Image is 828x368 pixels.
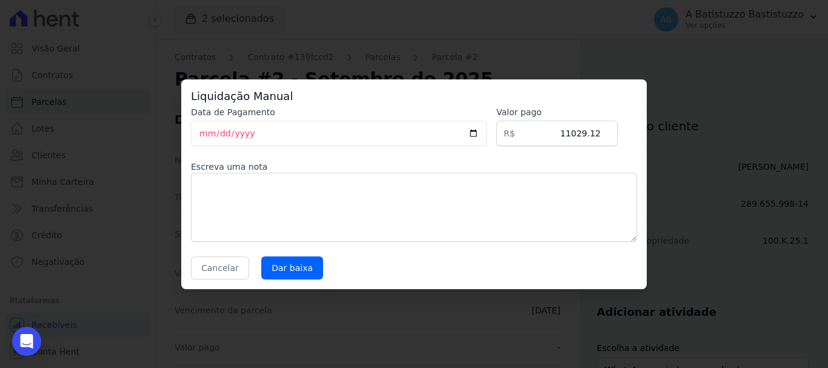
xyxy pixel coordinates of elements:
input: Dar baixa [261,256,323,279]
h3: Liquidação Manual [191,89,637,104]
button: Cancelar [191,256,249,279]
div: Open Intercom Messenger [12,327,41,356]
label: Escreva uma nota [191,161,637,173]
label: Data de Pagamento [191,106,487,118]
label: Valor pago [496,106,618,118]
